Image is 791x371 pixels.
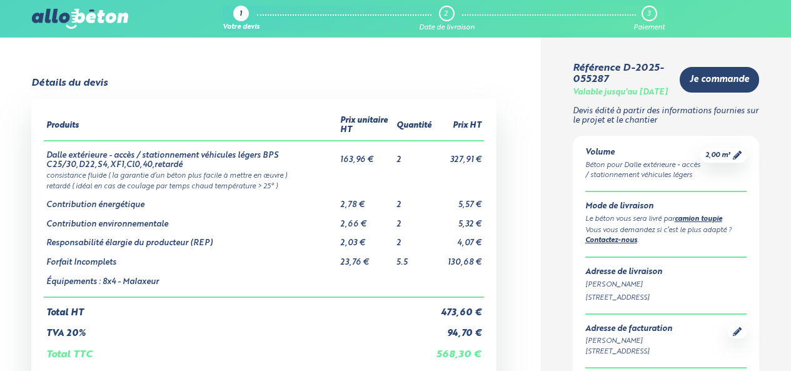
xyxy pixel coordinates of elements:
[32,9,128,29] img: allobéton
[44,297,434,318] td: Total HT
[680,322,777,357] iframe: Help widget launcher
[633,24,665,32] div: Paiement
[31,78,108,89] div: Détails du devis
[394,248,434,268] td: 5.5
[434,318,484,339] td: 94,70 €
[434,339,484,360] td: 568,30 €
[44,141,338,170] td: Dalle extérieure - accès / stationnement véhicules légers BPS C25/30,D22,S4,XF1,Cl0,40,retardé
[44,248,338,268] td: Forfait Incomplets
[44,180,484,191] td: retardé ( idéal en cas de coulage par temps chaud température > 25° )
[585,225,747,247] div: Vous vous demandez si c’est le plus adapté ? .
[444,10,448,18] div: 2
[338,191,394,210] td: 2,78 €
[434,229,484,248] td: 4,07 €
[690,74,749,85] span: Je commande
[239,11,242,19] div: 1
[585,202,747,211] div: Mode de livraison
[419,6,475,32] a: 2 Date de livraison
[394,191,434,210] td: 2
[585,237,637,244] a: Contactez-nous
[434,297,484,318] td: 473,60 €
[585,347,672,357] div: [STREET_ADDRESS]
[585,336,672,347] div: [PERSON_NAME]
[585,214,747,225] div: Le béton vous sera livré par
[44,111,338,140] th: Produits
[44,318,434,339] td: TVA 20%
[585,148,701,158] div: Volume
[338,111,394,140] th: Prix unitaire HT
[338,210,394,230] td: 2,66 €
[434,191,484,210] td: 5,57 €
[585,325,672,334] div: Adresse de facturation
[633,6,665,32] a: 3 Paiement
[585,268,747,277] div: Adresse de livraison
[434,141,484,170] td: 327,91 €
[394,141,434,170] td: 2
[434,111,484,140] th: Prix HT
[44,339,434,360] td: Total TTC
[647,10,650,18] div: 3
[44,210,338,230] td: Contribution environnementale
[680,67,759,93] a: Je commande
[419,24,475,32] div: Date de livraison
[573,63,670,86] div: Référence D-2025-055287
[675,216,722,223] a: camion toupie
[44,229,338,248] td: Responsabilité élargie du producteur (REP)
[44,191,338,210] td: Contribution énergétique
[573,88,668,98] div: Valable jusqu'au [DATE]
[394,229,434,248] td: 2
[44,268,338,298] td: Équipements : 8x4 - Malaxeur
[223,6,259,32] a: 1 Votre devis
[434,248,484,268] td: 130,68 €
[338,248,394,268] td: 23,76 €
[394,111,434,140] th: Quantité
[585,160,701,181] div: Béton pour Dalle extérieure - accès / stationnement véhicules légers
[434,210,484,230] td: 5,32 €
[44,170,484,180] td: consistance fluide ( la garantie d’un béton plus facile à mettre en œuvre )
[338,141,394,170] td: 163,96 €
[394,210,434,230] td: 2
[573,107,760,125] p: Devis édité à partir des informations fournies sur le projet et le chantier
[223,24,259,32] div: Votre devis
[585,280,747,290] div: [PERSON_NAME]
[338,229,394,248] td: 2,03 €
[585,293,747,303] div: [STREET_ADDRESS]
